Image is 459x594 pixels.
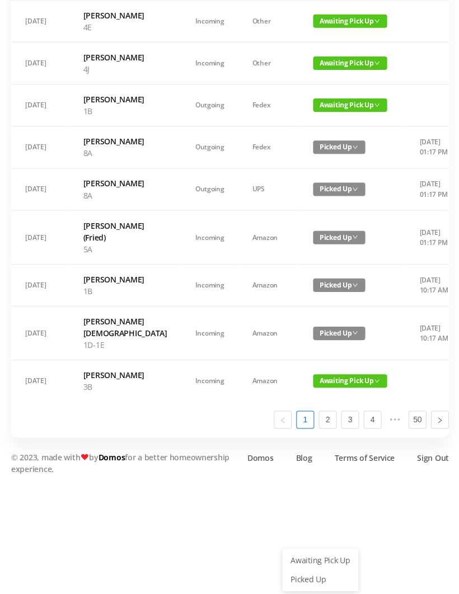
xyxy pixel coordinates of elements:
a: Sign Out [416,451,448,463]
a: 1 [296,411,313,427]
i: icon: down [352,282,357,287]
li: Next 5 Pages [385,410,403,428]
i: icon: down [352,329,357,335]
td: [DATE] [11,210,69,264]
i: icon: down [352,234,357,239]
td: Other [238,43,298,84]
li: 2 [318,410,336,428]
h6: [PERSON_NAME] [83,51,167,63]
span: Picked Up [312,326,364,340]
i: icon: down [373,378,379,383]
i: icon: down [352,186,357,192]
a: Domos [98,451,125,461]
p: 1B [83,105,167,117]
td: Amazon [238,360,298,401]
i: icon: down [373,102,379,108]
p: 1D-1E [83,338,167,350]
td: Incoming [181,43,238,84]
td: Outgoing [181,126,238,168]
p: © 2023, made with by for a better homeownership experience. [11,450,235,474]
td: Outgoing [181,168,238,210]
a: Blog [295,451,311,463]
td: Incoming [181,210,238,264]
td: Amazon [238,264,298,306]
td: Incoming [181,1,238,43]
h6: [PERSON_NAME] [83,10,167,21]
a: 2 [319,411,335,427]
span: Picked Up [312,140,364,154]
p: 3B [83,380,167,392]
td: [DATE] [11,1,69,43]
span: Awaiting Pick Up [312,98,386,112]
span: Awaiting Pick Up [312,15,386,28]
a: Picked Up [283,569,356,587]
li: Previous Page [273,410,291,428]
td: Incoming [181,264,238,306]
span: Awaiting Pick Up [312,374,386,387]
p: 8A [83,189,167,201]
a: Terms of Service [334,451,394,463]
td: [DATE] [11,126,69,168]
td: Amazon [238,306,298,360]
h6: [PERSON_NAME] [83,177,167,189]
li: 1 [296,410,313,428]
h6: [PERSON_NAME] [83,273,167,285]
li: 50 [408,410,425,428]
i: icon: down [373,18,379,24]
h6: [PERSON_NAME][DEMOGRAPHIC_DATA] [83,315,167,338]
td: Incoming [181,306,238,360]
p: 4E [83,21,167,33]
td: Fedex [238,126,298,168]
h6: [PERSON_NAME] [83,93,167,105]
p: 5A [83,243,167,254]
li: Next Page [430,410,448,428]
span: Picked Up [312,230,364,244]
li: 4 [363,410,381,428]
td: [DATE] [11,264,69,306]
h6: [PERSON_NAME] [83,135,167,147]
td: UPS [238,168,298,210]
h6: [PERSON_NAME] (Fried) [83,219,167,243]
span: Picked Up [312,182,364,196]
span: ••• [385,410,403,428]
td: [DATE] [11,84,69,126]
td: [DATE] [11,168,69,210]
td: [DATE] [11,360,69,401]
span: Awaiting Pick Up [312,56,386,70]
span: Picked Up [312,278,364,291]
td: [DATE] [11,43,69,84]
td: Fedex [238,84,298,126]
i: icon: down [373,60,379,66]
td: Amazon [238,210,298,264]
td: [DATE] [11,306,69,360]
td: Outgoing [181,84,238,126]
i: icon: right [435,416,442,423]
p: 8A [83,147,167,159]
a: 50 [408,411,425,427]
i: icon: left [279,416,285,423]
i: icon: down [352,144,357,150]
h6: [PERSON_NAME] [83,369,167,380]
li: 3 [340,410,358,428]
a: 4 [363,411,380,427]
a: 3 [341,411,358,427]
td: Incoming [181,360,238,401]
a: Domos [247,451,273,463]
p: 1B [83,285,167,296]
a: Awaiting Pick Up [283,550,356,568]
p: 4J [83,63,167,75]
td: Other [238,1,298,43]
